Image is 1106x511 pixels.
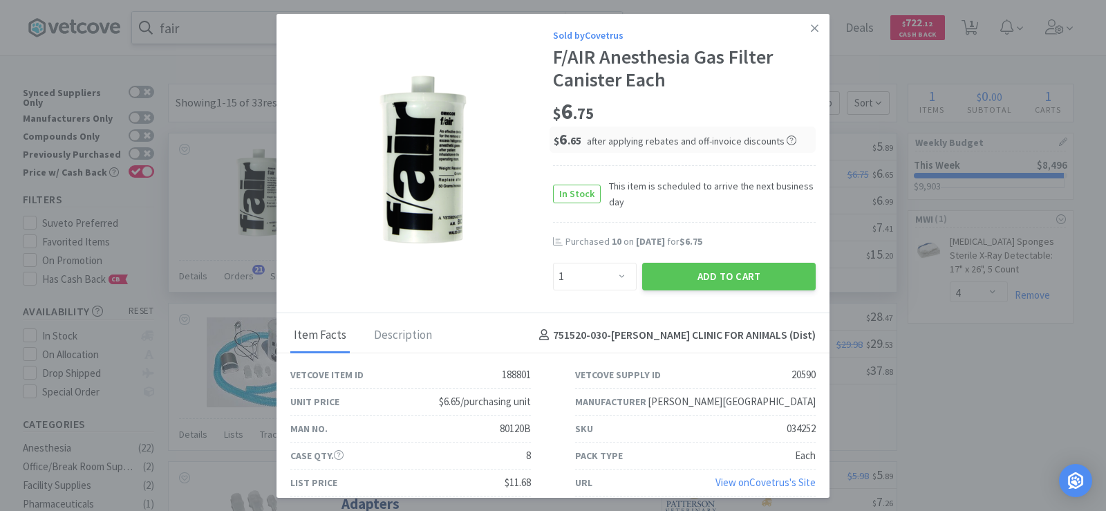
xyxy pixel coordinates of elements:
img: e91e9ff9404149d789a1117971a36f52_20590.png [373,73,471,245]
div: $6.65/purchasing unit [439,393,531,410]
div: $11.68 [505,474,531,491]
div: Vetcove Supply ID [575,367,661,382]
div: Vetcove Item ID [290,367,364,382]
div: URL [575,475,592,490]
span: This item is scheduled to arrive the next business day [601,178,816,210]
div: List Price [290,475,337,490]
span: In Stock [554,185,600,203]
button: Add to Cart [642,263,816,290]
div: Description [371,319,435,353]
div: Item Facts [290,319,350,353]
div: 20590 [791,366,816,383]
div: 80120B [500,420,531,437]
div: Purchased on for [565,235,816,249]
a: View onCovetrus's Site [715,476,816,489]
div: Manufacturer [575,394,646,409]
span: [DATE] [636,235,665,248]
div: Case Qty. [290,448,344,463]
span: $6.75 [679,235,702,248]
div: [PERSON_NAME][GEOGRAPHIC_DATA] [648,393,816,410]
h4: 751520-030 - [PERSON_NAME] CLINIC FOR ANIMALS (Dist) [534,326,816,344]
div: Each [795,447,816,464]
span: . 75 [573,104,594,123]
span: $ [554,134,559,147]
div: Pack Type [575,448,623,463]
div: Sold by Covetrus [553,28,816,43]
div: 8 [526,447,531,464]
div: 188801 [502,366,531,383]
span: 10 [612,235,621,248]
div: SKU [575,421,593,436]
span: . 65 [568,134,581,147]
div: Open Intercom Messenger [1059,464,1092,497]
span: after applying rebates and off-invoice discounts [587,135,796,147]
span: $ [553,104,561,123]
span: 6 [554,129,581,149]
div: 034252 [787,420,816,437]
div: Man No. [290,421,328,436]
div: Unit Price [290,394,339,409]
div: F/AIR Anesthesia Gas Filter Canister Each [553,46,816,92]
span: 6 [553,97,594,125]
